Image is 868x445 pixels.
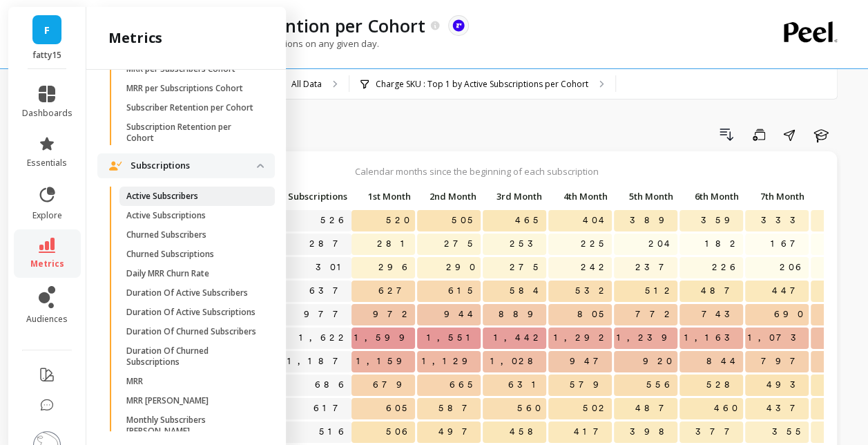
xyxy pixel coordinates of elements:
[284,351,351,372] a: 1,187
[646,234,677,254] span: 204
[126,122,258,144] p: Subscription Retention per Cohort
[447,375,481,395] span: 665
[512,210,546,231] span: 465
[777,257,809,278] span: 206
[354,351,415,372] span: 1,159
[711,398,743,419] span: 460
[307,281,351,301] a: 637
[627,422,677,442] span: 398
[312,375,351,395] a: 686
[764,398,809,419] span: 437
[30,258,64,269] span: metrics
[130,165,823,178] p: Calendar months since the beginning of each subscription
[126,287,248,299] p: Duration Of Active Subscribers
[374,234,415,254] span: 281
[126,249,214,260] p: Churned Subscriptions
[507,281,546,301] span: 584
[507,422,546,442] span: 458
[22,50,73,61] p: fatty15
[445,281,481,301] span: 615
[126,210,206,221] p: Active Subscriptions
[126,229,206,240] p: Churned Subscribers
[126,326,256,337] p: Duration Of Churned Subscribers
[376,257,415,278] span: 296
[354,191,411,202] span: 1st Month
[126,102,253,113] p: Subscriber Retention per Cohort
[769,422,809,442] span: 355
[698,210,743,231] span: 359
[580,210,612,231] span: 404
[682,328,743,348] span: 1,163
[311,398,351,419] a: 617
[351,187,415,206] p: 1st Month
[709,257,743,278] span: 226
[131,159,257,173] p: Subscriptions
[567,375,612,395] span: 579
[370,304,415,325] span: 972
[126,415,258,437] p: Monthly Subscribers [PERSON_NAME]
[452,19,465,32] img: api.recharge.svg
[633,398,677,419] span: 487
[613,187,679,208] div: Toggle SortBy
[567,351,612,372] span: 947
[514,398,546,419] span: 560
[126,345,258,368] p: Duration Of Churned Subscriptions
[764,375,809,395] span: 493
[420,191,476,202] span: 2nd Month
[571,422,612,442] span: 417
[551,328,612,348] span: 1,292
[507,257,546,278] span: 275
[419,351,481,372] span: 1,129
[614,328,680,348] span: 1,239
[307,234,351,254] a: 287
[108,28,162,48] h2: metrics
[257,164,264,168] img: down caret icon
[291,79,322,90] p: All Data
[693,422,743,442] span: 377
[268,187,334,208] div: Toggle SortBy
[748,191,804,202] span: 7th Month
[383,398,415,419] span: 605
[572,281,612,301] span: 532
[699,304,743,325] span: 743
[383,210,415,231] span: 520
[744,187,810,208] div: Toggle SortBy
[548,187,613,208] div: Toggle SortBy
[126,376,143,387] p: MRR
[318,210,351,231] a: 526
[27,158,67,169] span: essentials
[551,191,608,202] span: 4th Month
[496,304,546,325] span: 889
[483,187,546,206] p: 3rd Month
[485,191,542,202] span: 3rd Month
[126,395,209,406] p: MRR [PERSON_NAME]
[351,328,418,348] span: 1,599
[642,281,677,301] span: 512
[633,257,677,278] span: 237
[126,191,198,202] p: Active Subscribers
[441,234,481,254] span: 275
[633,304,677,325] span: 772
[614,187,677,206] p: 5th Month
[575,304,612,325] span: 805
[26,314,68,325] span: audiences
[301,304,351,325] a: 977
[436,398,481,419] span: 587
[126,83,243,94] p: MRR per Subscriptions Cohort
[771,304,809,325] span: 690
[376,79,588,90] p: Charge SKU : Top 1 by Active Subscriptions per Cohort
[383,422,415,442] span: 506
[376,281,415,301] span: 627
[271,191,347,202] span: Subscriptions
[488,351,546,372] span: 1,028
[758,351,809,372] span: 797
[296,328,351,348] a: 1,622
[578,234,612,254] span: 225
[505,375,546,395] span: 631
[580,398,612,419] span: 502
[640,351,677,372] span: 920
[269,187,351,206] p: Subscriptions
[507,234,546,254] span: 253
[491,328,546,348] span: 1,442
[682,191,739,202] span: 6th Month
